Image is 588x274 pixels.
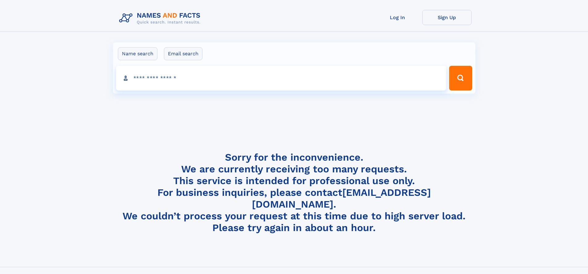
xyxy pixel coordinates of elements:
[118,47,157,60] label: Name search
[449,66,472,91] button: Search Button
[117,10,206,27] img: Logo Names and Facts
[252,187,431,210] a: [EMAIL_ADDRESS][DOMAIN_NAME]
[117,151,472,234] h4: Sorry for the inconvenience. We are currently receiving too many requests. This service is intend...
[164,47,202,60] label: Email search
[422,10,472,25] a: Sign Up
[373,10,422,25] a: Log In
[116,66,447,91] input: search input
